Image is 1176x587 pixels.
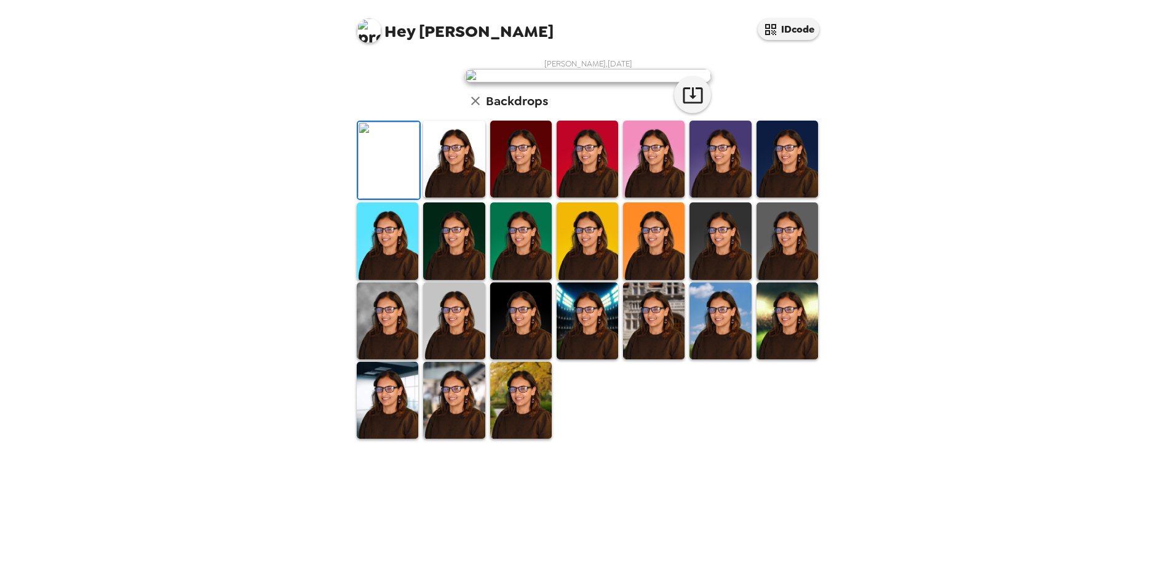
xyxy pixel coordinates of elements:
span: [PERSON_NAME] [357,12,554,40]
img: profile pic [357,18,381,43]
img: Original [358,122,419,199]
span: Hey [384,20,415,42]
h6: Backdrops [486,91,548,111]
span: [PERSON_NAME] , [DATE] [544,58,632,69]
button: IDcode [758,18,819,40]
img: user [465,69,711,82]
